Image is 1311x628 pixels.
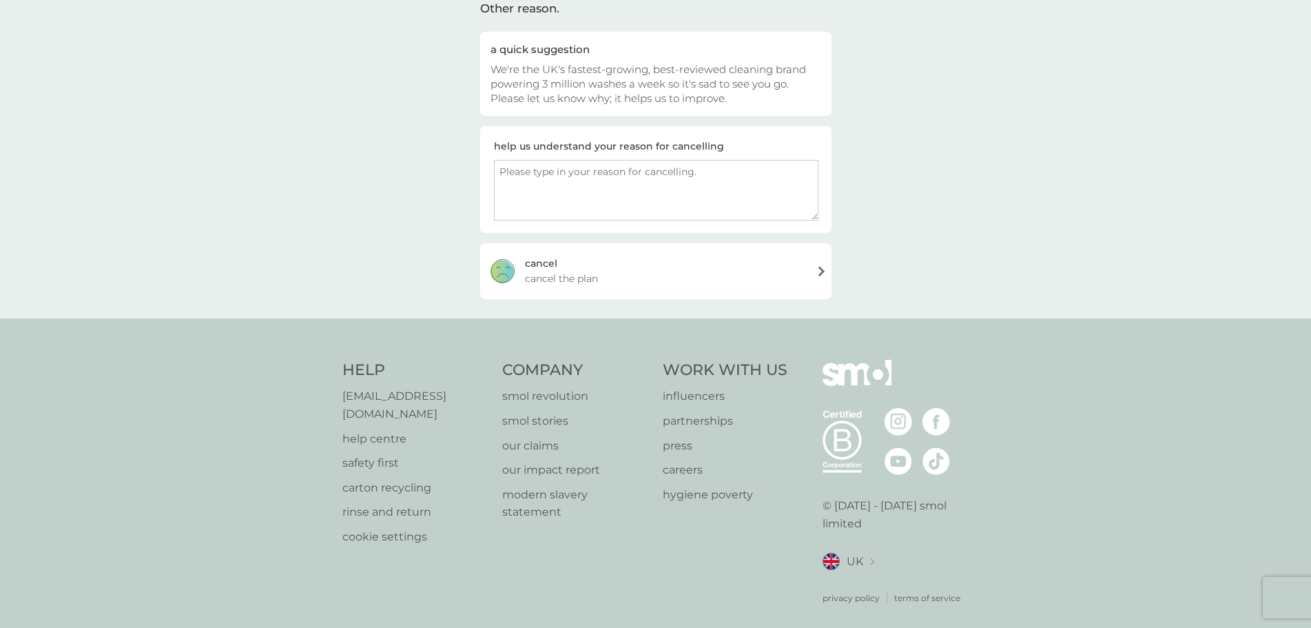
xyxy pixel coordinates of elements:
a: cookie settings [342,528,489,546]
div: help us understand your reason for cancelling [494,139,724,154]
img: visit the smol Instagram page [885,408,912,436]
a: smol revolution [502,387,649,405]
a: safety first [342,454,489,472]
img: select a new location [870,558,874,566]
img: smol [823,360,891,407]
a: smol stories [502,412,649,430]
div: cancel [525,256,557,271]
a: rinse and return [342,503,489,521]
h4: Help [342,360,489,381]
a: careers [663,461,787,479]
div: a quick suggestion [491,42,821,57]
a: our claims [502,437,649,455]
a: press [663,437,787,455]
a: carton recycling [342,479,489,497]
h4: Company [502,360,649,381]
a: terms of service [894,591,960,605]
a: [EMAIL_ADDRESS][DOMAIN_NAME] [342,387,489,423]
img: visit the smol Youtube page [885,447,912,475]
img: visit the smol Tiktok page [922,447,950,475]
a: influencers [663,387,787,405]
span: We're the UK's fastest-growing, best-reviewed cleaning brand powering 3 million washes a week so ... [491,63,806,105]
a: our impact report [502,461,649,479]
span: cancel the plan [525,271,598,286]
a: partnerships [663,412,787,430]
a: help centre [342,430,489,448]
img: UK flag [823,553,840,570]
img: visit the smol Facebook page [922,408,950,436]
a: modern slavery statement [502,486,649,521]
a: privacy policy [823,591,880,605]
h4: Work With Us [663,360,787,381]
p: © [DATE] - [DATE] smol limited [823,497,969,532]
span: UK [847,553,863,571]
a: hygiene poverty [663,486,787,504]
